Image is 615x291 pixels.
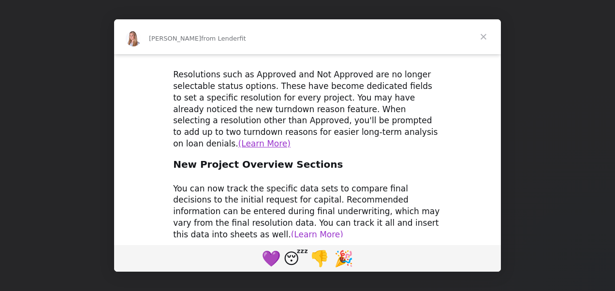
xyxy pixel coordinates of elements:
[283,247,307,270] span: sleeping reaction
[283,249,308,268] span: 😴
[291,230,343,239] a: (Learn More)
[262,249,281,268] span: 💜
[466,19,501,54] span: Close
[149,35,201,42] span: [PERSON_NAME]
[201,35,246,42] span: from Lenderfit
[126,31,141,46] img: Profile image for Allison
[173,183,442,241] div: You can now track the specific data sets to compare final decisions to the initial request for ca...
[310,249,329,268] span: 👎
[332,247,356,270] span: tada reaction
[307,247,332,270] span: 1 reaction
[259,247,283,270] span: purple heart reaction
[238,139,291,148] a: (Learn More)
[334,249,353,268] span: 🎉
[173,69,442,150] div: Resolutions such as Approved and Not Approved are no longer selectable status options. These have...
[173,158,442,176] h2: New Project Overview Sections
